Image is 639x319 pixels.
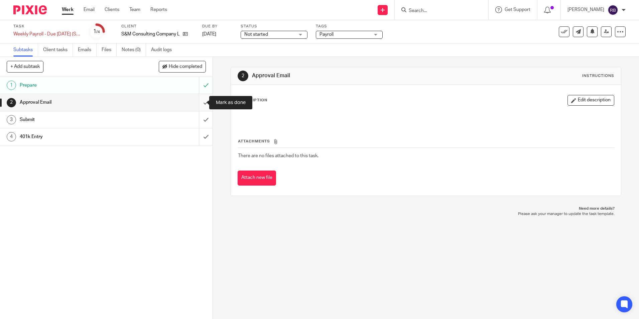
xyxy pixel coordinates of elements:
[20,80,135,90] h1: Prepare
[316,24,383,29] label: Tags
[121,24,194,29] label: Client
[84,6,95,13] a: Email
[567,95,614,106] button: Edit description
[319,32,334,37] span: Payroll
[241,24,307,29] label: Status
[244,32,268,37] span: Not started
[159,61,206,72] button: Hide completed
[238,71,248,81] div: 2
[238,139,270,143] span: Attachments
[237,211,614,217] p: Please ask your manager to update the task template.
[608,5,618,15] img: svg%3E
[20,97,135,107] h1: Approval Email
[238,171,276,186] button: Attach new file
[238,98,267,103] p: Description
[122,43,146,57] a: Notes (0)
[169,64,202,70] span: Hide completed
[7,115,16,124] div: 3
[7,81,16,90] div: 1
[7,132,16,141] div: 4
[505,7,530,12] span: Get Support
[121,31,179,37] p: S&M Consulting Company LLC
[202,32,216,36] span: [DATE]
[582,73,614,79] div: Instructions
[202,24,232,29] label: Due by
[7,61,43,72] button: + Add subtask
[7,98,16,107] div: 2
[237,206,614,211] p: Need more details?
[20,132,135,142] h1: 401k Entry
[78,43,97,57] a: Emails
[13,31,80,37] div: Weekly Payroll - Due Wednesday (S&amp;M)
[238,153,318,158] span: There are no files attached to this task.
[567,6,604,13] p: [PERSON_NAME]
[93,28,100,35] div: 1
[150,6,167,13] a: Reports
[96,30,100,34] small: /4
[20,115,135,125] h1: Submit
[13,43,38,57] a: Subtasks
[408,8,468,14] input: Search
[129,6,140,13] a: Team
[13,5,47,14] img: Pixie
[62,6,74,13] a: Work
[151,43,177,57] a: Audit logs
[252,72,440,79] h1: Approval Email
[13,31,80,37] div: Weekly Payroll - Due [DATE] (S&M)
[105,6,119,13] a: Clients
[102,43,117,57] a: Files
[43,43,73,57] a: Client tasks
[13,24,80,29] label: Task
